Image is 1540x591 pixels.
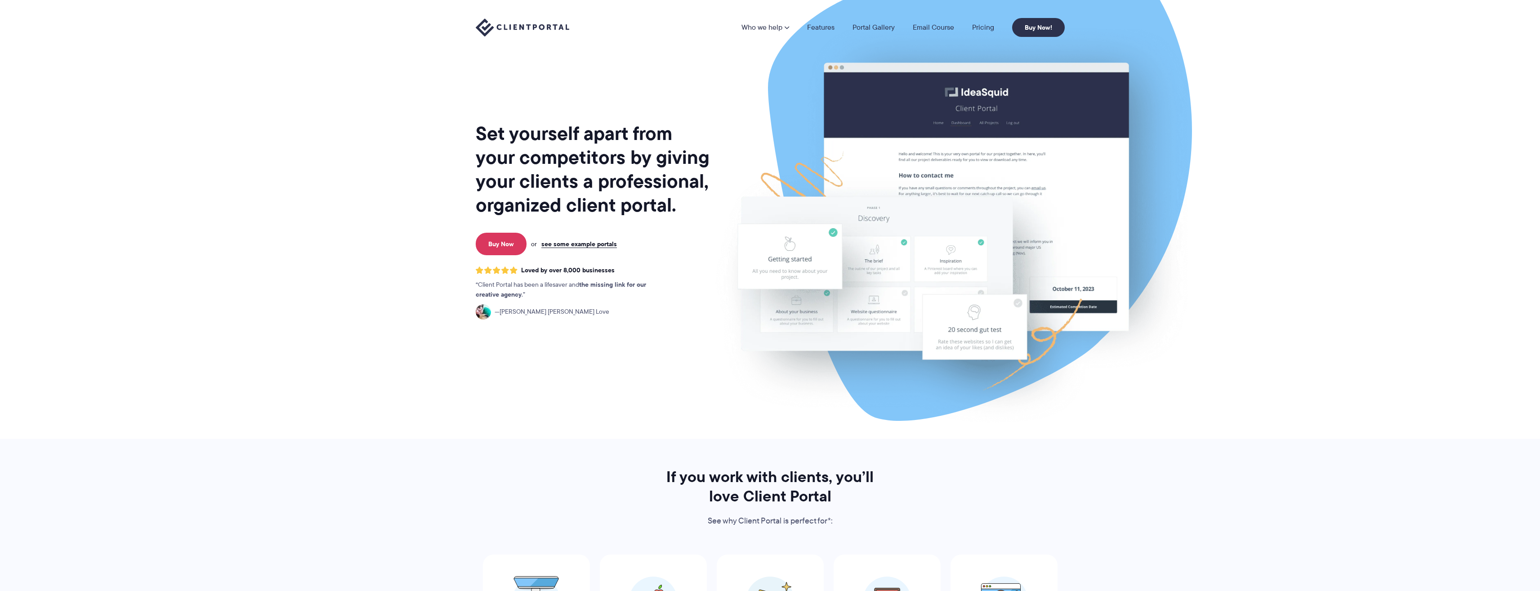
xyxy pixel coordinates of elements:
[476,280,665,300] p: Client Portal has been a lifesaver and .
[972,24,994,31] a: Pricing
[913,24,954,31] a: Email Course
[1012,18,1065,37] a: Buy Now!
[495,307,609,317] span: [PERSON_NAME] [PERSON_NAME] Love
[654,514,886,528] p: See why Client Portal is perfect for*:
[476,122,711,217] h1: Set yourself apart from your competitors by giving your clients a professional, organized client ...
[654,467,886,506] h2: If you work with clients, you’ll love Client Portal
[531,240,537,248] span: or
[476,280,646,299] strong: the missing link for our creative agency
[476,233,527,255] a: Buy Now
[741,24,789,31] a: Who we help
[853,24,895,31] a: Portal Gallery
[541,240,617,248] a: see some example portals
[807,24,835,31] a: Features
[521,266,615,274] span: Loved by over 8,000 businesses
